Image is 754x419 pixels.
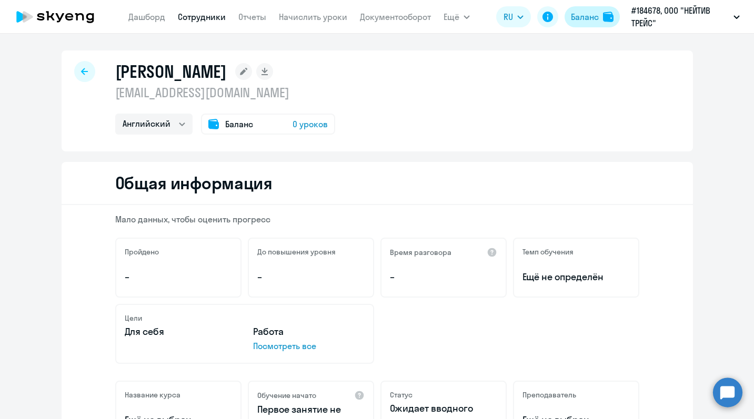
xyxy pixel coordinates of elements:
h5: Преподаватель [522,390,576,400]
h5: Цели [125,313,142,323]
p: – [257,270,365,284]
h5: До повышения уровня [257,247,336,257]
button: Ещё [444,6,470,27]
h1: [PERSON_NAME] [115,61,227,82]
a: Отчеты [238,12,266,22]
h2: Общая информация [115,172,273,193]
a: Дашборд [128,12,165,22]
h5: Темп обучения [522,247,574,257]
span: 0 уроков [293,118,328,130]
span: Ещё [444,11,459,23]
span: RU [504,11,513,23]
p: #184678, ООО "НЕЙТИВ ТРЕЙС" [631,4,729,29]
p: [EMAIL_ADDRESS][DOMAIN_NAME] [115,84,335,101]
h5: Обучение начато [257,391,316,400]
p: Работа [253,325,365,339]
p: – [390,270,497,284]
button: Балансbalance [565,6,620,27]
button: RU [496,6,531,27]
a: Сотрудники [178,12,226,22]
p: – [125,270,232,284]
p: Посмотреть все [253,340,365,352]
h5: Пройдено [125,247,159,257]
a: Документооборот [360,12,431,22]
button: #184678, ООО "НЕЙТИВ ТРЕЙС" [626,4,745,29]
h5: Статус [390,390,413,400]
div: Баланс [571,11,599,23]
a: Начислить уроки [279,12,347,22]
span: Баланс [225,118,253,130]
h5: Время разговора [390,248,451,257]
h5: Название курса [125,390,180,400]
img: balance [603,12,614,22]
span: Ещё не определён [522,270,630,284]
p: Для себя [125,325,236,339]
p: Мало данных, чтобы оценить прогресс [115,213,639,225]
